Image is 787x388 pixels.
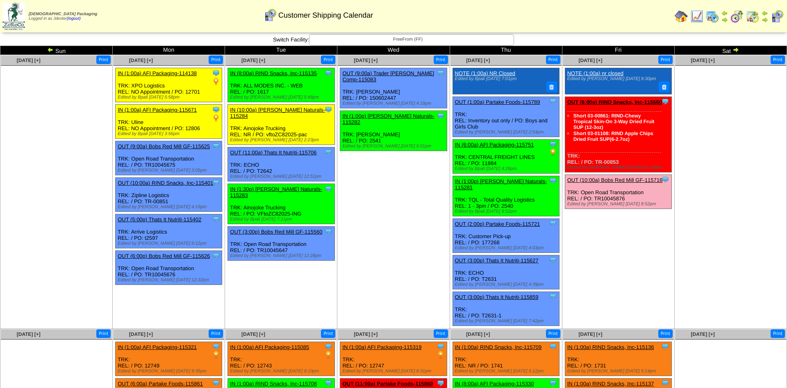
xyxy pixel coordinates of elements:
img: PO [324,351,332,359]
img: PO [212,351,220,359]
td: Thu [450,46,562,55]
img: calendarinout.gif [746,10,759,23]
img: Tooltip [549,97,557,106]
div: Edited by Bpali [DATE] 5:58pm [118,95,222,100]
div: TRK: REL: / PO: 12747 [340,342,447,376]
img: Tooltip [212,342,220,351]
a: IN (1:00a) RIND Snacks, Inc-115137 [567,381,654,387]
a: [DATE] [+] [17,331,41,337]
img: calendarblend.gif [730,10,744,23]
a: OUT (3:00p) Thats It Nutriti-115859 [455,294,539,300]
img: arrowright.gif [721,16,728,23]
a: (logout) [67,16,81,21]
div: Edited by [PERSON_NAME] [DATE] 4:19pm [342,101,446,106]
a: [DATE] [+] [578,331,602,337]
img: Tooltip [212,142,220,150]
img: arrowright.gif [732,46,739,53]
img: Tooltip [324,148,332,156]
img: Tooltip [324,342,332,351]
a: NOTE (1:00a) nr closed [567,70,623,76]
button: Print [434,329,448,338]
div: Edited by [PERSON_NAME] [DATE] 3:05pm [118,168,222,173]
img: Tooltip [324,185,332,193]
div: TRK: REL: Inventory out only / PO: Boys and Girls Club [453,96,559,137]
img: calendarcustomer.gif [264,9,277,22]
a: [DATE] [+] [354,331,378,337]
div: Edited by [PERSON_NAME] [DATE] 8:31pm [342,369,446,374]
img: Tooltip [212,106,220,114]
a: [DATE] [+] [578,57,602,63]
div: TRK: Uline REL: NO Appointment / PO: 12806 [116,105,222,139]
a: OUT (5:00p) Thats It Nutriti-115402 [118,216,201,223]
div: Edited by [PERSON_NAME] [DATE] 9:01pm [342,144,446,149]
div: Edited by [PERSON_NAME] [DATE] 9:30pm [567,76,667,81]
button: Print [546,329,560,338]
span: Customer Shipping Calendar [278,11,373,20]
div: Edited by Bpali [DATE] 7:11pm [230,217,334,222]
button: Print [434,55,448,64]
img: arrowright.gif [762,16,768,23]
a: IN (1:00a) RIND Snacks, Inc-115708 [230,381,317,387]
span: FreeFrom (FF) [313,34,503,44]
div: TRK: ECHO REL: / PO: T2642 [228,147,334,181]
a: IN (1:00p) [PERSON_NAME] Naturals-115281 [455,178,547,191]
img: Tooltip [437,69,445,77]
div: Edited by Bpali [DATE] 4:26pm [455,166,559,171]
a: IN (1:00a) AFI Packaging-115319 [342,344,421,350]
td: Wed [337,46,450,55]
button: Print [96,329,111,338]
div: Edited by [PERSON_NAME] [DATE] 9:10pm [230,369,334,374]
img: Tooltip [437,112,445,120]
div: TRK: Open Road Transportation REL: / PO: TR10045675 [116,141,222,175]
a: OUT (2:00p) Partake Foods-115721 [455,221,540,227]
div: TRK: REL: / PO: TR-00853 [565,96,671,172]
a: OUT (11:00a) Thats It Nutriti-115706 [230,149,316,156]
td: Mon [113,46,225,55]
a: IN (1:00a) AFI Packaging-115085 [230,344,309,350]
a: OUT (6:00p) Bobs Red Mill GF-115626 [118,253,210,259]
img: Tooltip [324,227,332,236]
img: Tooltip [549,219,557,227]
a: [DATE] [+] [241,331,265,337]
a: [DATE] [+] [466,331,490,337]
div: TRK: TQL - Total Quality Logistics REL: 1 - 3pm / PO: 2540 [453,176,559,216]
span: Logged in as Jdexter [29,12,97,21]
span: [DATE] [+] [129,57,153,63]
a: IN (8:00a) AFI Packaging-115330 [455,381,534,387]
img: Tooltip [212,215,220,223]
img: Tooltip [549,256,557,264]
img: Tooltip [437,342,445,351]
div: TRK: Open Road Transportation REL: / PO: TR10045647 [228,227,334,261]
a: Short 03-00861: RIND-Chewy Tropical Skin-On 3-Way Dried Fruit SUP (12-3oz) [573,113,655,130]
div: TRK: CENTRAL FREIGHT LINES REL: / PO: 11884 [453,139,559,173]
img: Tooltip [661,97,669,106]
button: Print [771,329,785,338]
img: Tooltip [661,175,669,184]
a: IN (8:00a) RIND Snacks, Inc-115135 [230,70,317,76]
div: Edited by [PERSON_NAME] [DATE] 5:48pm [230,95,334,100]
div: TRK: Ainojoke Trucking REL: NR / PO: vftoZC82025-pac [228,105,334,145]
div: TRK: Zipline Logistics REL: / PO: TR-00851 [116,178,222,212]
button: Print [321,329,335,338]
a: OUT (10:00a) Bobs Red Mill GF-115716 [567,177,662,183]
div: Edited by Bpali [DATE] 8:52pm [455,209,559,214]
div: Edited by [PERSON_NAME] [DATE] 9:35pm [118,369,222,374]
a: Short 03-01108: RIND Apple Chips Dried Fruit SUP(6-2.7oz) [573,131,653,142]
button: Delete Note [546,81,557,92]
div: TRK: ALL MODES INC. - WEB REL: / PO: 1617 [228,68,334,102]
div: Edited by [PERSON_NAME] [DATE] 6:12pm [118,241,222,246]
button: Print [209,329,223,338]
div: TRK: Ainojoke Trucking REL: / PO: VFtoZC82025-ING [228,184,334,224]
div: Edited by Bpali [DATE] 7:01pm [455,76,555,81]
a: IN (10:00a) [PERSON_NAME] Naturals-115284 [230,107,325,119]
div: Edited by [PERSON_NAME] [DATE] 4:03pm [455,246,559,250]
div: Edited by Bpali [DATE] 3:56pm [118,131,222,136]
div: TRK: REL: NR / PO: 1741 [453,342,559,376]
td: Sat [674,46,787,55]
a: IN (1:00a) AFI Packaging-115321 [118,344,197,350]
a: IN (6:00a) AFI Packaging-115751 [455,142,534,148]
